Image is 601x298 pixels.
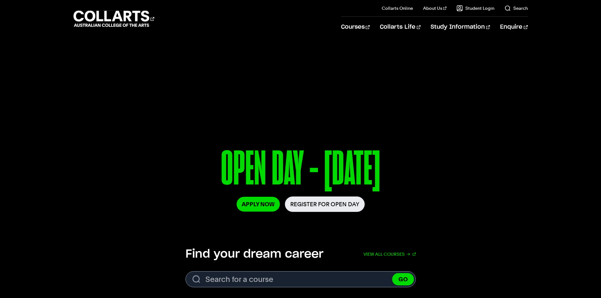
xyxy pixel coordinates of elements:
[186,247,323,261] h2: Find your dream career
[504,5,528,11] a: Search
[392,273,414,285] button: GO
[124,144,476,196] p: OPEN DAY - [DATE]
[363,247,416,261] a: View all courses
[186,271,416,287] form: Search
[341,17,370,38] a: Courses
[237,197,280,212] a: Apply Now
[380,17,421,38] a: Collarts Life
[457,5,494,11] a: Student Login
[382,5,413,11] a: Collarts Online
[431,17,490,38] a: Study Information
[285,196,365,212] a: Register for Open Day
[186,271,416,287] input: Search for a course
[500,17,527,38] a: Enquire
[74,10,154,28] div: Go to homepage
[423,5,446,11] a: About Us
